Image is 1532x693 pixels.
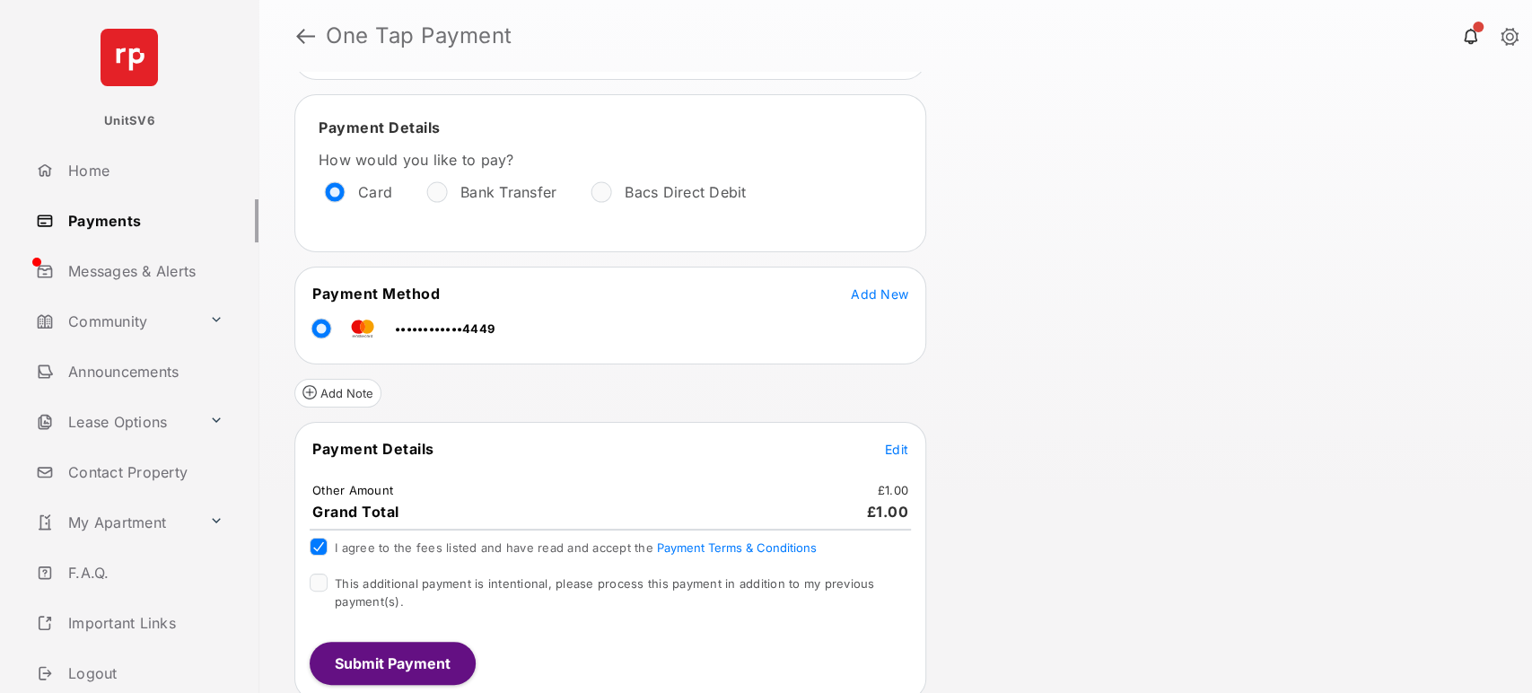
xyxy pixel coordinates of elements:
[29,350,258,393] a: Announcements
[877,482,909,498] td: £1.00
[29,149,258,192] a: Home
[104,112,154,130] p: UnitSV6
[335,576,874,609] span: This additional payment is intentional, please process this payment in addition to my previous pa...
[29,601,231,645] a: Important Links
[29,551,258,594] a: F.A.Q.
[335,540,817,555] span: I agree to the fees listed and have read and accept the
[29,250,258,293] a: Messages & Alerts
[310,642,476,685] button: Submit Payment
[312,285,440,303] span: Payment Method
[395,321,495,336] span: ••••••••••••4449
[312,503,399,521] span: Grand Total
[311,482,394,498] td: Other Amount
[319,151,857,169] label: How would you like to pay?
[29,501,202,544] a: My Apartment
[358,183,392,201] label: Card
[29,199,258,242] a: Payments
[885,440,908,458] button: Edit
[29,300,202,343] a: Community
[851,286,908,302] span: Add New
[101,29,158,86] img: svg+xml;base64,PHN2ZyB4bWxucz0iaHR0cDovL3d3dy53My5vcmcvMjAwMC9zdmciIHdpZHRoPSI2NCIgaGVpZ2h0PSI2NC...
[460,183,556,201] label: Bank Transfer
[29,400,202,443] a: Lease Options
[294,379,381,408] button: Add Note
[657,540,817,555] button: I agree to the fees listed and have read and accept the
[29,451,258,494] a: Contact Property
[625,183,746,201] label: Bacs Direct Debit
[851,285,908,303] button: Add New
[885,442,908,457] span: Edit
[312,440,434,458] span: Payment Details
[326,25,512,47] strong: One Tap Payment
[867,503,909,521] span: £1.00
[319,118,441,136] span: Payment Details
